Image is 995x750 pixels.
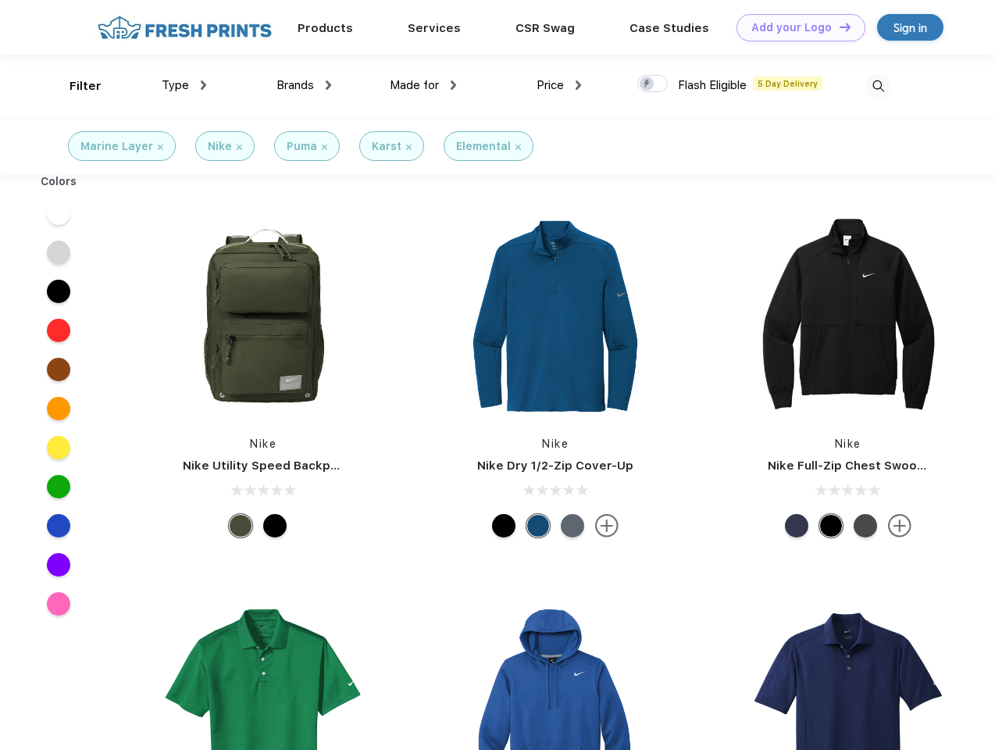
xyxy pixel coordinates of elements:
[250,437,276,450] a: Nike
[768,459,975,473] a: Nike Full-Zip Chest Swoosh Jacket
[854,514,877,537] div: Anthracite
[526,514,550,537] div: Gym Blue
[390,78,439,92] span: Made for
[477,459,633,473] a: Nike Dry 1/2-Zip Cover-Up
[372,138,401,155] div: Karst
[877,14,943,41] a: Sign in
[158,145,163,150] img: filter_cancel.svg
[159,212,367,420] img: func=resize&h=266
[237,145,242,150] img: filter_cancel.svg
[322,145,327,150] img: filter_cancel.svg
[263,514,287,537] div: Black
[515,21,575,35] a: CSR Swag
[451,212,659,420] img: func=resize&h=266
[456,138,511,155] div: Elemental
[515,145,521,150] img: filter_cancel.svg
[208,138,232,155] div: Nike
[276,78,314,92] span: Brands
[537,78,564,92] span: Price
[162,78,189,92] span: Type
[840,23,851,31] img: DT
[835,437,861,450] a: Nike
[542,437,569,450] a: Nike
[893,19,927,37] div: Sign in
[576,80,581,90] img: dropdown.png
[229,514,252,537] div: Cargo Khaki
[408,21,461,35] a: Services
[753,77,822,91] span: 5 Day Delivery
[451,80,456,90] img: dropdown.png
[492,514,515,537] div: Black
[80,138,153,155] div: Marine Layer
[326,80,331,90] img: dropdown.png
[865,73,891,99] img: desktop_search.svg
[201,80,206,90] img: dropdown.png
[561,514,584,537] div: Navy Heather
[744,212,952,420] img: func=resize&h=266
[406,145,412,150] img: filter_cancel.svg
[595,514,619,537] img: more.svg
[29,173,89,190] div: Colors
[183,459,351,473] a: Nike Utility Speed Backpack
[70,77,102,95] div: Filter
[819,514,843,537] div: Black
[888,514,911,537] img: more.svg
[298,21,353,35] a: Products
[751,21,832,34] div: Add your Logo
[287,138,317,155] div: Puma
[678,78,747,92] span: Flash Eligible
[785,514,808,537] div: Midnight Navy
[93,14,276,41] img: fo%20logo%202.webp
